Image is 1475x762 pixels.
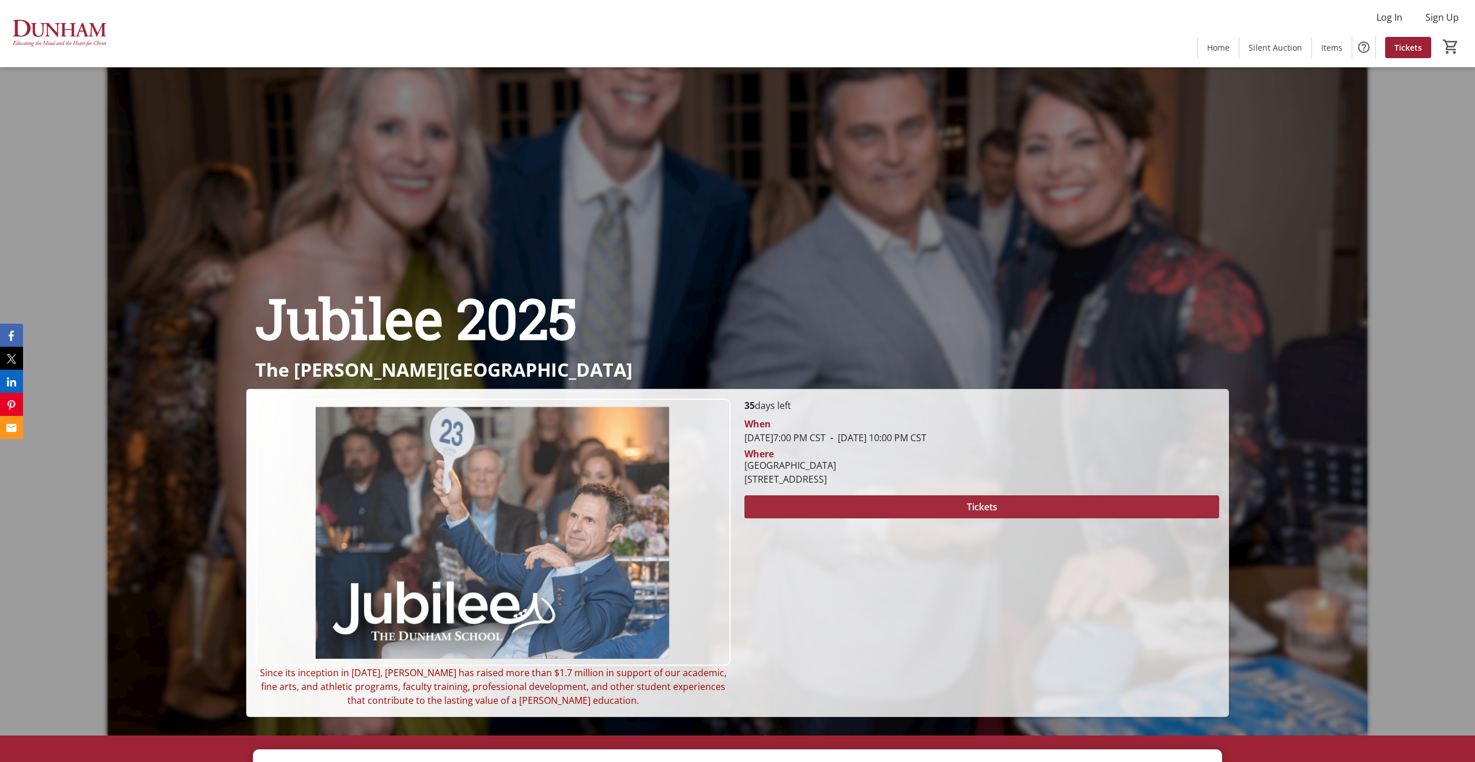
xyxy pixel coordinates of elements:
[744,495,1219,518] button: Tickets
[744,449,774,458] div: Where
[1367,8,1412,26] button: Log In
[826,431,926,444] span: [DATE] 10:00 PM CST
[1312,37,1352,58] a: Items
[744,417,771,431] div: When
[744,431,826,444] span: [DATE] 7:00 PM CST
[1352,36,1375,59] button: Help
[967,500,997,514] span: Tickets
[744,399,1219,412] p: days left
[1394,41,1422,54] span: Tickets
[1198,37,1239,58] a: Home
[1321,41,1342,54] span: Items
[1425,10,1459,24] span: Sign Up
[1207,41,1230,54] span: Home
[744,458,836,472] div: [GEOGRAPHIC_DATA]
[1385,37,1431,58] a: Tickets
[255,359,1220,380] p: The [PERSON_NAME][GEOGRAPHIC_DATA]
[744,399,755,412] span: 35
[256,399,731,666] img: Campaign CTA Media Photo
[1376,10,1402,24] span: Log In
[1440,36,1461,57] button: Cart
[260,666,727,707] span: Since its inception in [DATE], [PERSON_NAME] has raised more than $1.7 million in support of our ...
[826,431,838,444] span: -
[1239,37,1311,58] a: Silent Auction
[1416,8,1468,26] button: Sign Up
[1249,41,1302,54] span: Silent Auction
[7,5,109,62] img: The Dunham School's Logo
[744,472,836,486] div: [STREET_ADDRESS]
[255,281,577,354] span: Jubilee 2025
